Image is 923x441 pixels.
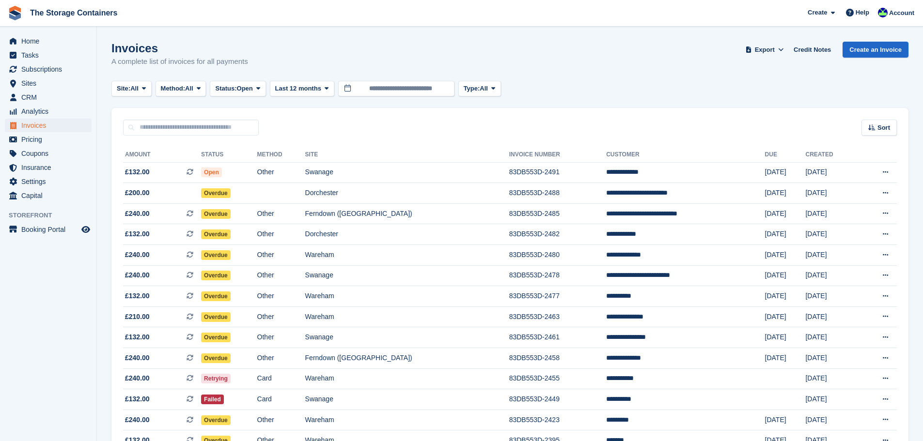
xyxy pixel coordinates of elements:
td: Other [257,203,305,224]
td: Swanage [305,389,509,410]
a: menu [5,175,92,188]
span: Site: [117,84,130,93]
span: Analytics [21,105,79,118]
td: Dorchester [305,183,509,204]
span: Overdue [201,209,231,219]
a: menu [5,189,92,202]
td: Wareham [305,306,509,327]
th: Customer [606,147,765,163]
td: Ferndown ([GEOGRAPHIC_DATA]) [305,203,509,224]
td: Other [257,224,305,245]
button: Method: All [156,81,206,97]
a: Create an Invoice [843,42,908,58]
td: Ferndown ([GEOGRAPHIC_DATA]) [305,348,509,369]
span: Settings [21,175,79,188]
td: 83DB553D-2477 [509,286,607,307]
a: Preview store [80,224,92,235]
td: [DATE] [765,327,806,348]
span: Overdue [201,250,231,260]
span: Help [856,8,869,17]
span: Open [201,167,222,177]
a: menu [5,133,92,146]
td: [DATE] [805,224,858,245]
td: Other [257,162,305,183]
td: 83DB553D-2491 [509,162,607,183]
td: 83DB553D-2480 [509,245,607,266]
td: [DATE] [805,183,858,204]
td: [DATE] [765,265,806,286]
span: Booking Portal [21,223,79,236]
td: Card [257,389,305,410]
th: Invoice Number [509,147,607,163]
td: [DATE] [805,265,858,286]
span: Capital [21,189,79,202]
td: [DATE] [805,162,858,183]
th: Due [765,147,806,163]
a: menu [5,76,92,90]
span: Failed [201,395,224,404]
td: [DATE] [805,410,858,430]
span: £210.00 [125,312,150,322]
span: £240.00 [125,373,150,383]
a: menu [5,62,92,76]
span: Tasks [21,48,79,62]
span: Overdue [201,415,231,425]
a: The Storage Containers [26,5,121,21]
span: £132.00 [125,394,150,404]
td: Dorchester [305,224,509,245]
td: [DATE] [805,306,858,327]
span: £132.00 [125,229,150,239]
span: Overdue [201,312,231,322]
a: menu [5,34,92,48]
td: [DATE] [805,203,858,224]
span: £240.00 [125,250,150,260]
span: Retrying [201,374,231,383]
a: menu [5,161,92,174]
button: Site: All [111,81,152,97]
span: £240.00 [125,415,150,425]
td: [DATE] [805,245,858,266]
td: Other [257,265,305,286]
span: Create [808,8,827,17]
span: Open [237,84,253,93]
td: [DATE] [765,245,806,266]
img: Stacy Williams [878,8,888,17]
td: [DATE] [765,286,806,307]
span: Subscriptions [21,62,79,76]
span: £132.00 [125,291,150,301]
td: [DATE] [805,327,858,348]
span: Pricing [21,133,79,146]
button: Last 12 months [270,81,334,97]
td: Other [257,348,305,369]
span: All [480,84,488,93]
td: Swanage [305,327,509,348]
td: Swanage [305,265,509,286]
p: A complete list of invoices for all payments [111,56,248,67]
td: Card [257,368,305,389]
span: Sort [877,123,890,133]
a: menu [5,119,92,132]
span: Account [889,8,914,18]
td: [DATE] [765,183,806,204]
span: All [130,84,139,93]
td: 83DB553D-2449 [509,389,607,410]
span: Overdue [201,353,231,363]
a: Credit Notes [790,42,835,58]
td: 83DB553D-2463 [509,306,607,327]
td: [DATE] [765,306,806,327]
td: 83DB553D-2485 [509,203,607,224]
td: Swanage [305,162,509,183]
h1: Invoices [111,42,248,55]
td: [DATE] [765,348,806,369]
td: Other [257,410,305,430]
span: £132.00 [125,167,150,177]
span: Status: [215,84,236,93]
td: [DATE] [765,224,806,245]
span: Type: [464,84,480,93]
td: 83DB553D-2461 [509,327,607,348]
td: Wareham [305,286,509,307]
button: Type: All [458,81,501,97]
span: £240.00 [125,209,150,219]
td: Wareham [305,368,509,389]
td: [DATE] [765,162,806,183]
